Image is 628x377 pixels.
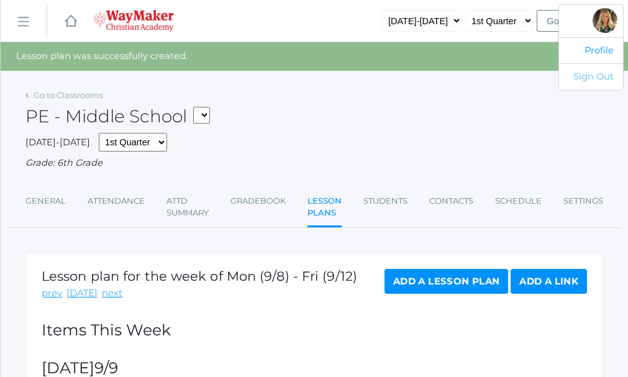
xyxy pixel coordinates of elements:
h2: [DATE] [42,360,587,377]
a: Attd Summary [166,189,209,225]
h2: PE - Middle School [25,107,210,127]
a: General [25,189,66,214]
a: Lesson Plans [307,189,342,227]
span: [DATE]-[DATE] [25,137,90,148]
div: Grade: 6th Grade [25,157,603,170]
a: Attendance [88,189,145,214]
a: Go to Classrooms [34,90,102,100]
a: Gradebook [230,189,286,214]
div: Lesson plan was successfully created. [1,42,628,71]
a: prev [42,286,62,301]
a: Sign Out [559,63,623,90]
a: Contacts [429,189,473,214]
input: Go [537,10,569,32]
a: [DATE] [66,286,98,301]
a: Schedule [495,189,542,214]
div: Claudia Marosz [593,8,617,33]
a: next [102,286,122,301]
a: Settings [563,189,603,214]
a: Profile [559,37,623,64]
h1: Lesson plan for the week of Mon (9/8) - Fri (9/12) [42,269,357,283]
img: waymaker-logo-stack-white-1602f2b1af18da31a5905e9982d058868370996dac5278e84edea6dabf9a3315.png [94,10,174,32]
a: Add a Link [511,269,587,294]
span: 9/9 [94,358,118,377]
a: Add a Lesson Plan [385,269,508,294]
a: Students [363,189,407,214]
h2: Items This Week [42,322,587,339]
